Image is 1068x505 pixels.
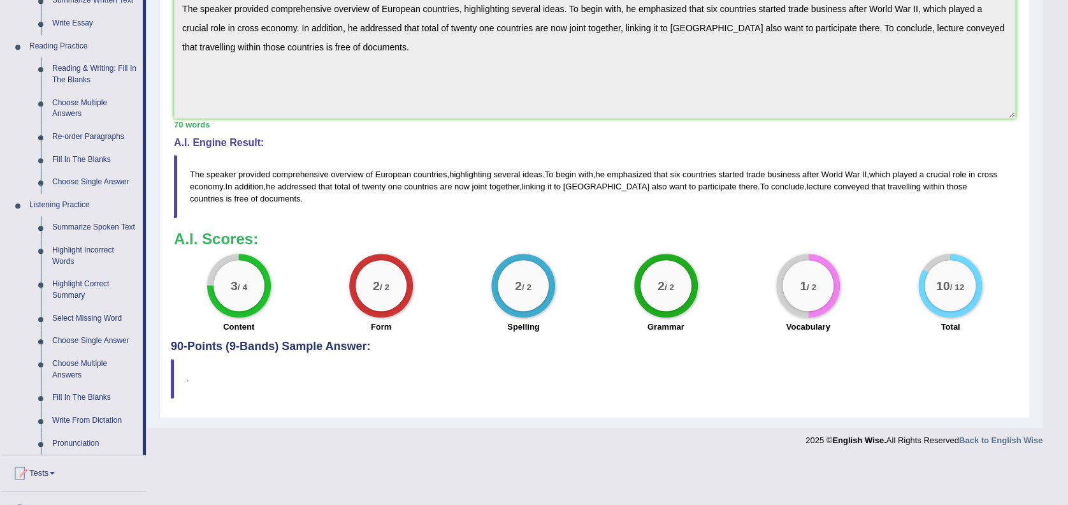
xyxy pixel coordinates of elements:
span: countries [404,182,438,191]
span: those [946,182,967,191]
a: Listening Practice [24,194,143,217]
span: II [862,170,867,179]
span: [GEOGRAPHIC_DATA] [563,182,649,191]
span: to [689,182,696,191]
span: addressed [277,182,316,191]
span: cross [978,170,997,179]
span: War [845,170,860,179]
label: Content [223,321,254,333]
blockquote: , . , , . , , . , . [174,155,1015,218]
span: of [250,194,257,203]
span: there [739,182,758,191]
label: Spelling [507,321,540,333]
span: ideas [523,170,542,179]
span: provided [238,170,270,179]
small: / 2 [522,282,531,292]
span: travelling [888,182,921,191]
span: started [718,170,744,179]
a: Choose Multiple Answers [47,92,143,126]
big: 1 [800,279,807,293]
span: documents [260,194,301,203]
label: Form [371,321,392,333]
span: comprehensive [272,170,328,179]
small: / 2 [664,282,674,292]
span: joint [472,182,487,191]
a: Select Missing Word [47,307,143,330]
span: European [375,170,411,179]
span: that [654,170,668,179]
label: Vocabulary [786,321,830,333]
big: 10 [936,279,949,293]
small: / 12 [950,282,965,292]
strong: English Wise. [832,435,886,445]
span: want [669,182,686,191]
a: Choose Single Answer [47,330,143,353]
span: business [767,170,800,179]
span: within [923,182,944,191]
span: he [266,182,275,191]
a: Re-order Paragraphs [47,126,143,149]
span: countries [682,170,716,179]
span: countries [190,194,224,203]
span: The [190,170,204,179]
span: role [952,170,966,179]
span: played [892,170,916,179]
span: are [440,182,452,191]
span: six [670,170,680,179]
a: Highlight Correct Summary [47,273,143,307]
big: 3 [231,279,238,293]
a: Fill In The Blanks [47,149,143,172]
big: 2 [658,279,665,293]
span: several [493,170,520,179]
span: a [919,170,923,179]
span: conveyed [833,182,869,191]
span: is [226,194,231,203]
strong: Back to English Wise [959,435,1043,445]
b: A.I. Scores: [174,230,258,247]
a: Summarize Spoken Text [47,216,143,239]
div: 2025 © All Rights Reserved [805,428,1043,446]
span: crucial [926,170,950,179]
span: countries [414,170,447,179]
span: it [547,182,552,191]
span: highlighting [449,170,491,179]
a: Write From Dictation [47,409,143,432]
span: total [335,182,350,191]
span: participate [698,182,736,191]
small: / 2 [807,282,816,292]
span: To [545,170,554,179]
a: Highlight Incorrect Words [47,239,143,273]
span: of [352,182,359,191]
span: conclude [771,182,804,191]
span: now [454,182,470,191]
small: / 2 [380,282,389,292]
a: Reading Practice [24,35,143,58]
span: emphasized [607,170,651,179]
a: Fill In The Blanks [47,386,143,409]
small: / 4 [237,282,247,292]
blockquote: . [171,359,1018,398]
a: Write Essay [47,12,143,35]
span: that [319,182,333,191]
span: trade [746,170,765,179]
big: 2 [515,279,522,293]
span: in [969,170,975,179]
a: Tests [1,455,146,487]
span: free [234,194,248,203]
span: he [595,170,604,179]
span: overview [331,170,363,179]
a: Pronunciation [47,432,143,455]
span: addition [235,182,264,191]
a: Reading & Writing: Fill In The Blanks [47,57,143,91]
span: begin [556,170,576,179]
span: World [821,170,842,179]
span: of [366,170,373,179]
span: after [802,170,819,179]
a: Choose Multiple Answers [47,353,143,386]
span: lecture [806,182,831,191]
span: which [869,170,890,179]
span: economy [190,182,223,191]
span: to [554,182,561,191]
span: together [489,182,519,191]
span: speaker [206,170,236,179]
